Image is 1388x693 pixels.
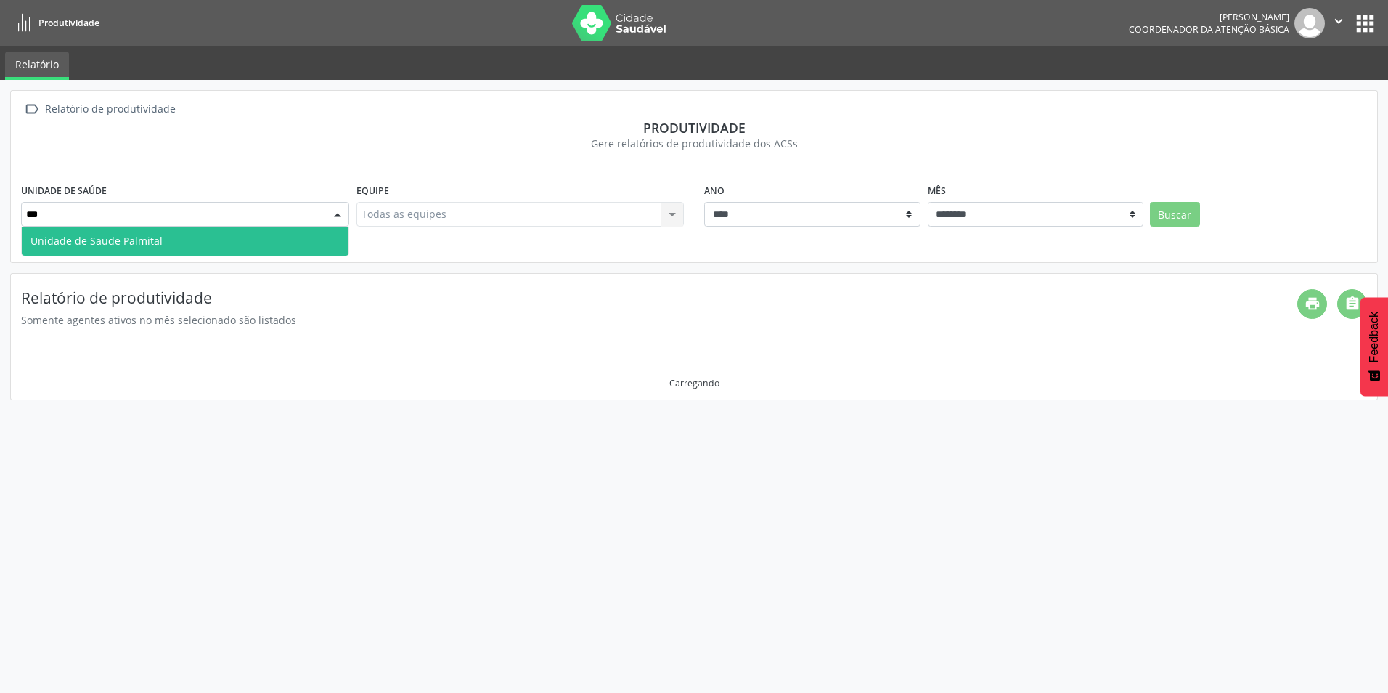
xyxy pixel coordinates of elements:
button: apps [1352,11,1378,36]
div: Relatório de produtividade [42,99,178,120]
a:  Relatório de produtividade [21,99,178,120]
img: img [1294,8,1325,38]
div: [PERSON_NAME] [1129,11,1289,23]
label: Mês [928,179,946,202]
h4: Relatório de produtividade [21,289,1297,307]
label: Equipe [356,179,389,202]
a: Produtividade [10,11,99,35]
a: Relatório [5,52,69,80]
div: Carregando [669,377,719,389]
button:  [1325,8,1352,38]
span: Coordenador da Atenção Básica [1129,23,1289,36]
span: Feedback [1368,312,1381,362]
i:  [21,99,42,120]
span: Unidade de Saude Palmital [30,234,163,248]
button: Buscar [1150,202,1200,227]
div: Gere relatórios de produtividade dos ACSs [21,136,1367,151]
div: Somente agentes ativos no mês selecionado são listados [21,312,1297,328]
label: Unidade de saúde [21,179,107,202]
span: Produtividade [38,17,99,29]
div: Produtividade [21,120,1367,136]
label: Ano [704,179,724,202]
i:  [1331,13,1347,29]
button: Feedback - Mostrar pesquisa [1360,297,1388,396]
